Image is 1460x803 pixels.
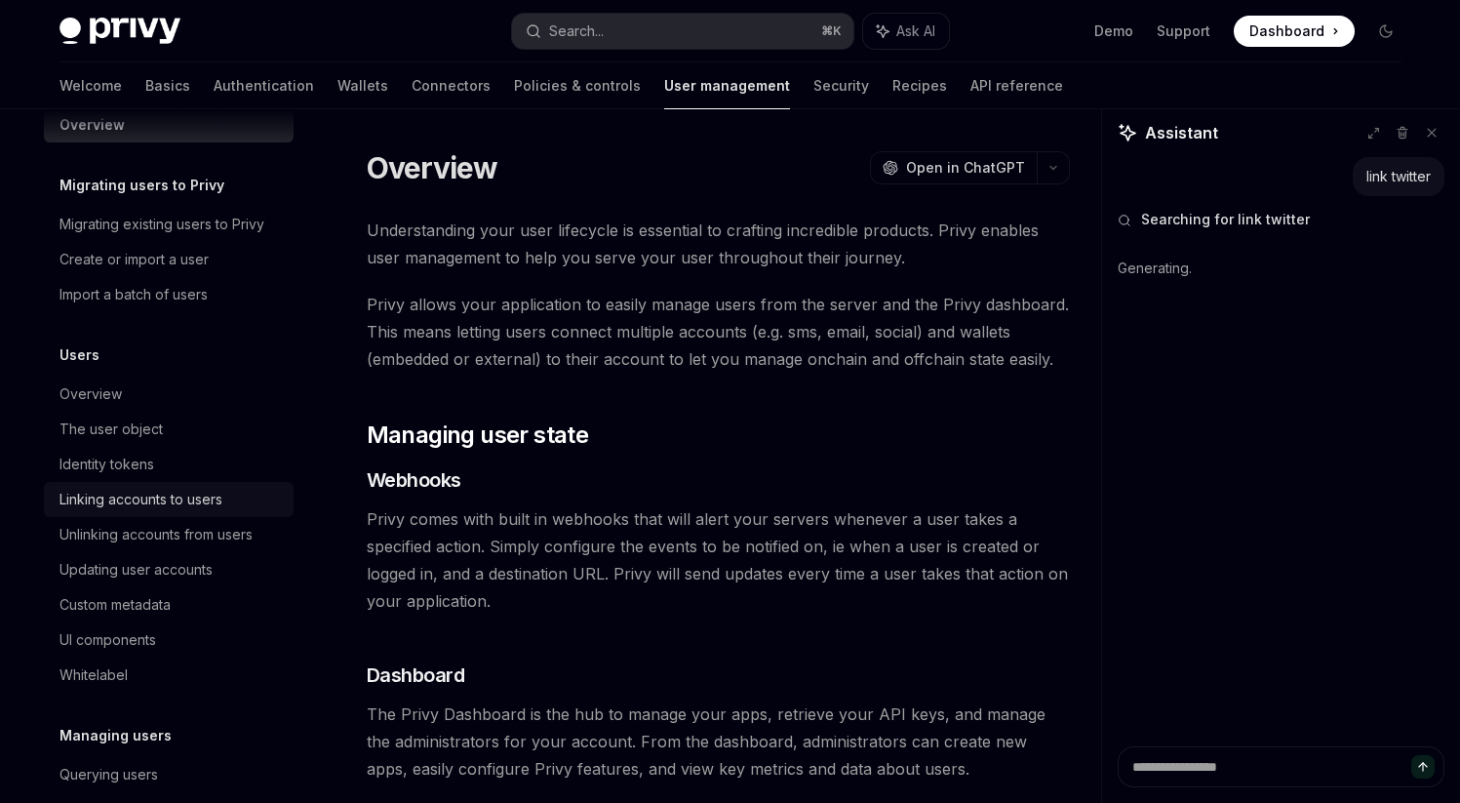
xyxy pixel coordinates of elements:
[870,151,1037,184] button: Open in ChatGPT
[59,593,171,617] div: Custom metadata
[367,466,461,494] span: Webhooks
[59,488,222,511] div: Linking accounts to users
[367,217,1070,271] span: Understanding your user lifecycle is essential to crafting incredible products. Privy enables use...
[59,62,122,109] a: Welcome
[412,62,491,109] a: Connectors
[44,207,294,242] a: Migrating existing users to Privy
[44,587,294,622] a: Custom metadata
[59,283,208,306] div: Import a batch of users
[59,382,122,406] div: Overview
[970,62,1063,109] a: API reference
[214,62,314,109] a: Authentication
[512,14,853,49] button: Search...⌘K
[337,62,388,109] a: Wallets
[367,505,1070,615] span: Privy comes with built in webhooks that will alert your servers whenever a user takes a specified...
[1249,21,1324,41] span: Dashboard
[514,62,641,109] a: Policies & controls
[59,418,163,441] div: The user object
[1370,16,1401,47] button: Toggle dark mode
[896,21,935,41] span: Ask AI
[44,377,294,412] a: Overview
[367,291,1070,373] span: Privy allows your application to easily manage users from the server and the Privy dashboard. Thi...
[367,150,498,185] h1: Overview
[892,62,947,109] a: Recipes
[59,523,253,546] div: Unlinking accounts from users
[44,517,294,552] a: Unlinking accounts from users
[59,248,209,271] div: Create or import a user
[44,482,294,517] a: Linking accounts to users
[44,412,294,447] a: The user object
[1118,210,1444,229] button: Searching for link twitter
[59,663,128,687] div: Whitelabel
[1234,16,1355,47] a: Dashboard
[1118,243,1444,294] div: Generating.
[44,277,294,312] a: Import a batch of users
[59,763,158,786] div: Querying users
[59,628,156,652] div: UI components
[1366,167,1431,186] div: link twitter
[367,701,1070,783] span: The Privy Dashboard is the hub to manage your apps, retrieve your API keys, and manage the admini...
[44,658,294,693] a: Whitelabel
[821,23,842,39] span: ⌘ K
[59,453,154,476] div: Identity tokens
[44,622,294,658] a: UI components
[813,62,869,109] a: Security
[549,20,604,43] div: Search...
[1145,121,1218,144] span: Assistant
[145,62,190,109] a: Basics
[1094,21,1133,41] a: Demo
[59,213,264,236] div: Migrating existing users to Privy
[44,757,294,792] a: Querying users
[906,158,1025,178] span: Open in ChatGPT
[59,724,172,747] h5: Managing users
[664,62,790,109] a: User management
[44,552,294,587] a: Updating user accounts
[44,447,294,482] a: Identity tokens
[59,18,180,45] img: dark logo
[59,174,224,197] h5: Migrating users to Privy
[863,14,949,49] button: Ask AI
[44,242,294,277] a: Create or import a user
[367,662,465,689] span: Dashboard
[1157,21,1210,41] a: Support
[367,420,589,451] span: Managing user state
[1411,755,1435,779] button: Send message
[1141,210,1310,229] span: Searching for link twitter
[59,343,99,367] h5: Users
[59,558,213,582] div: Updating user accounts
